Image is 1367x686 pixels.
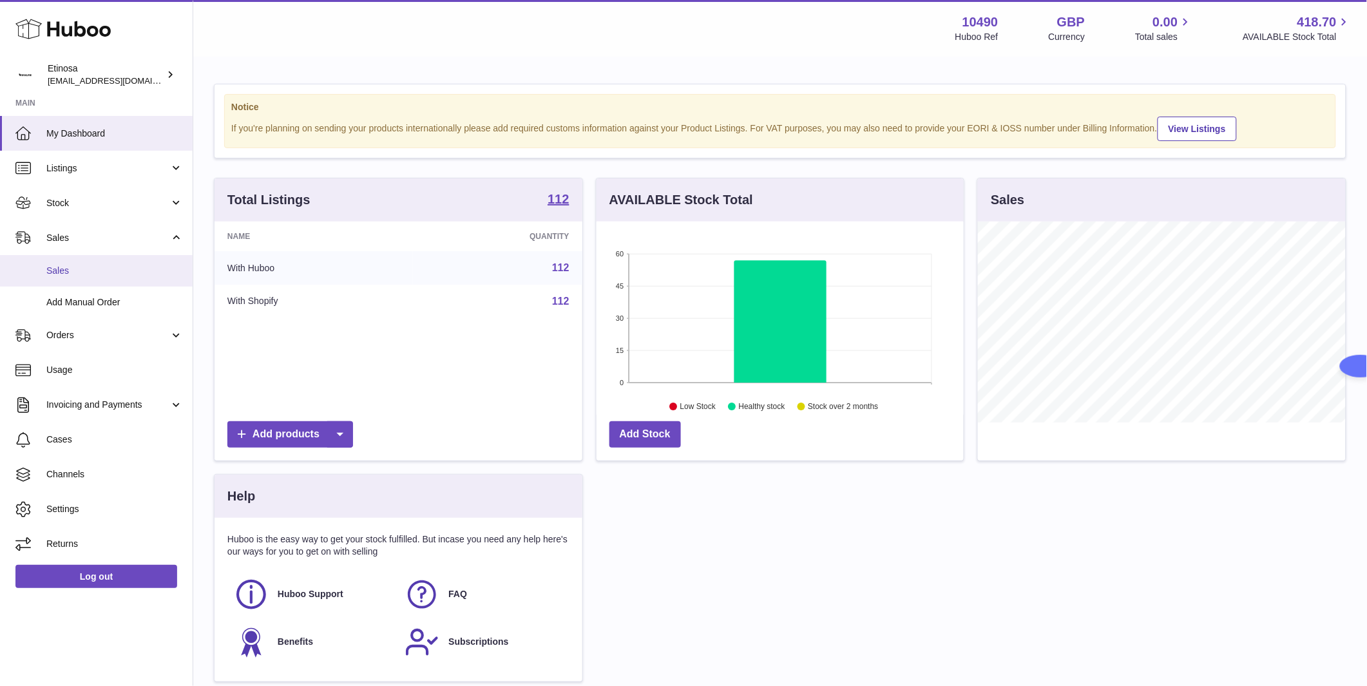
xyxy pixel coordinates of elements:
[227,421,353,448] a: Add products
[231,101,1329,113] strong: Notice
[1158,117,1237,141] a: View Listings
[1153,14,1178,31] span: 0.00
[46,232,169,244] span: Sales
[227,533,569,558] p: Huboo is the easy way to get your stock fulfilled. But incase you need any help here's our ways f...
[234,625,392,660] a: Benefits
[1243,14,1352,43] a: 418.70 AVAILABLE Stock Total
[46,434,183,446] span: Cases
[46,399,169,411] span: Invoicing and Payments
[15,565,177,588] a: Log out
[1243,31,1352,43] span: AVAILABLE Stock Total
[1049,31,1085,43] div: Currency
[1135,14,1192,43] a: 0.00 Total sales
[548,193,569,205] strong: 112
[227,488,255,505] h3: Help
[278,588,343,600] span: Huboo Support
[616,282,624,290] text: 45
[405,577,562,612] a: FAQ
[234,577,392,612] a: Huboo Support
[227,191,311,209] h3: Total Listings
[46,197,169,209] span: Stock
[616,347,624,354] text: 15
[1057,14,1085,31] strong: GBP
[231,115,1329,141] div: If you're planning on sending your products internationally please add required customs informati...
[46,538,183,550] span: Returns
[609,421,681,448] a: Add Stock
[448,636,508,648] span: Subscriptions
[680,403,716,412] text: Low Stock
[1297,14,1337,31] span: 418.70
[739,403,786,412] text: Healthy stock
[215,285,413,318] td: With Shopify
[1135,31,1192,43] span: Total sales
[552,262,569,273] a: 112
[808,403,878,412] text: Stock over 2 months
[46,162,169,175] span: Listings
[609,191,753,209] h3: AVAILABLE Stock Total
[413,222,582,251] th: Quantity
[46,128,183,140] span: My Dashboard
[620,379,624,386] text: 0
[991,191,1024,209] h3: Sales
[46,296,183,309] span: Add Manual Order
[548,193,569,208] a: 112
[46,329,169,341] span: Orders
[616,250,624,258] text: 60
[46,364,183,376] span: Usage
[448,588,467,600] span: FAQ
[616,314,624,322] text: 30
[15,65,35,84] img: Wolphuk@gmail.com
[46,265,183,277] span: Sales
[278,636,313,648] span: Benefits
[955,31,999,43] div: Huboo Ref
[962,14,999,31] strong: 10490
[46,503,183,515] span: Settings
[48,75,189,86] span: [EMAIL_ADDRESS][DOMAIN_NAME]
[405,625,562,660] a: Subscriptions
[46,468,183,481] span: Channels
[215,222,413,251] th: Name
[552,296,569,307] a: 112
[215,251,413,285] td: With Huboo
[48,62,164,87] div: Etinosa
